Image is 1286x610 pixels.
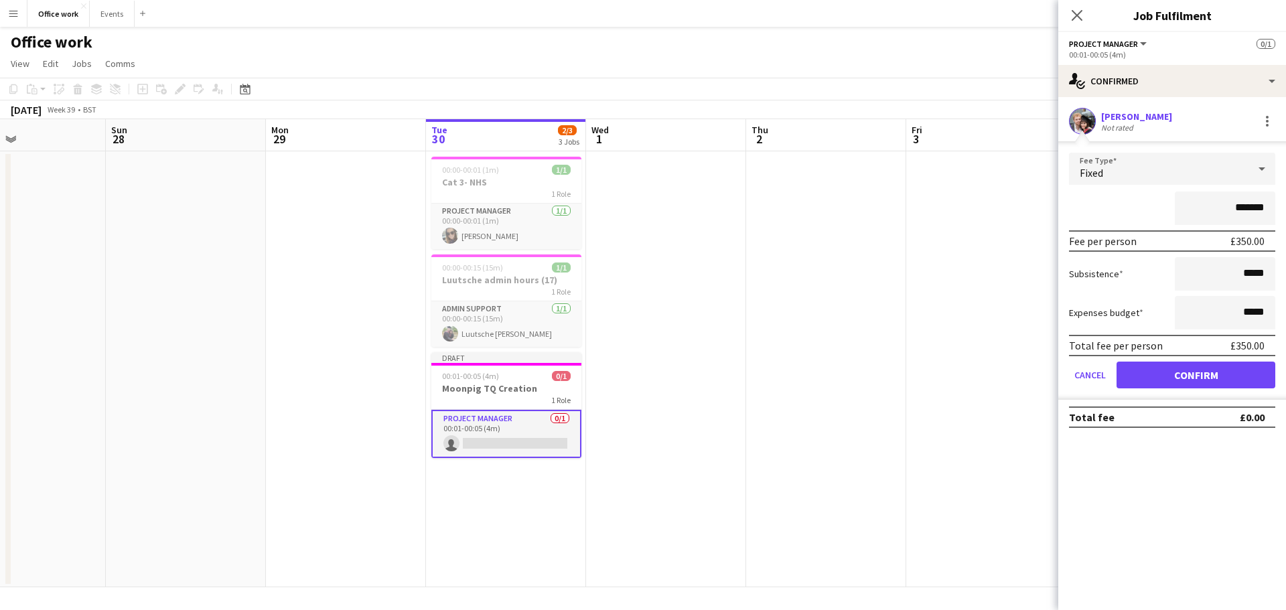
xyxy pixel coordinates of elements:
h3: Cat 3- NHS [431,176,581,188]
span: 1 Role [551,395,571,405]
a: Edit [38,55,64,72]
app-card-role: Project Manager1/100:00-00:01 (1m)[PERSON_NAME] [431,204,581,249]
span: 28 [109,131,127,147]
div: 3 Jobs [559,137,579,147]
span: 2 [749,131,768,147]
div: [DATE] [11,103,42,117]
div: 00:01-00:05 (4m) [1069,50,1275,60]
a: Comms [100,55,141,72]
label: Subsistence [1069,268,1123,280]
div: Draft [431,352,581,363]
app-card-role: Admin Support1/100:00-00:15 (15m)Luutsche [PERSON_NAME] [431,301,581,347]
span: 30 [429,131,447,147]
span: 1 Role [551,287,571,297]
span: 0/1 [552,371,571,381]
a: Jobs [66,55,97,72]
span: Jobs [72,58,92,70]
div: Confirmed [1058,65,1286,97]
span: Fixed [1080,166,1103,179]
span: 00:00-00:15 (15m) [442,262,503,273]
button: Office work [27,1,90,27]
h3: Job Fulfilment [1058,7,1286,24]
span: Edit [43,58,58,70]
div: [PERSON_NAME] [1101,110,1172,123]
span: Sun [111,124,127,136]
span: 29 [269,131,289,147]
span: Comms [105,58,135,70]
span: 2/3 [558,125,577,135]
button: Project Manager [1069,39,1149,49]
span: Tue [431,124,447,136]
span: 0/1 [1257,39,1275,49]
span: 1 [589,131,609,147]
div: BST [83,104,96,115]
app-job-card: Draft00:01-00:05 (4m)0/1Moonpig TQ Creation1 RoleProject Manager0/100:01-00:05 (4m) [431,352,581,458]
span: 3 [910,131,922,147]
span: Mon [271,124,289,136]
span: Week 39 [44,104,78,115]
h3: Luutsche admin hours (17) [431,274,581,286]
button: Events [90,1,135,27]
span: View [11,58,29,70]
button: Confirm [1117,362,1275,388]
div: Not rated [1101,123,1136,133]
div: £350.00 [1230,234,1265,248]
button: Cancel [1069,362,1111,388]
span: 1/1 [552,165,571,175]
h3: Moonpig TQ Creation [431,382,581,394]
div: £0.00 [1240,410,1265,424]
span: Thu [752,124,768,136]
div: Fee per person [1069,234,1137,248]
span: 00:01-00:05 (4m) [442,371,499,381]
div: Total fee [1069,410,1115,424]
label: Expenses budget [1069,307,1143,319]
a: View [5,55,35,72]
span: Project Manager [1069,39,1138,49]
span: 00:00-00:01 (1m) [442,165,499,175]
span: 1 Role [551,189,571,199]
span: Wed [591,124,609,136]
div: Total fee per person [1069,339,1163,352]
span: 1/1 [552,262,571,273]
app-job-card: 00:00-00:15 (15m)1/1Luutsche admin hours (17)1 RoleAdmin Support1/100:00-00:15 (15m)Luutsche [PER... [431,254,581,347]
app-job-card: 00:00-00:01 (1m)1/1Cat 3- NHS1 RoleProject Manager1/100:00-00:01 (1m)[PERSON_NAME] [431,157,581,249]
app-card-role: Project Manager0/100:01-00:05 (4m) [431,410,581,458]
span: Fri [912,124,922,136]
h1: Office work [11,32,92,52]
div: £350.00 [1230,339,1265,352]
